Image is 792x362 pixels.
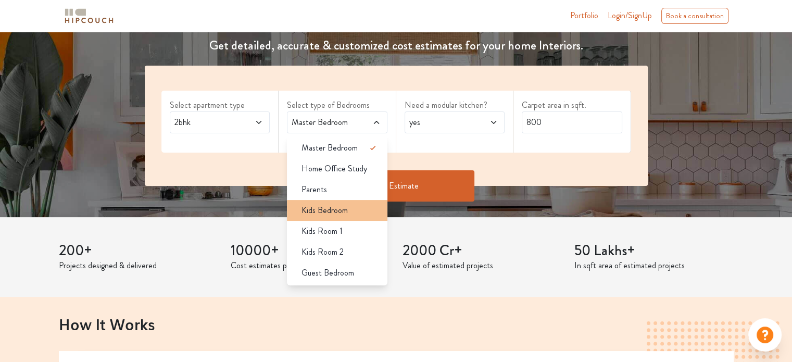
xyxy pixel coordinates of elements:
[608,9,652,21] span: Login/SignUp
[403,259,562,272] p: Value of estimated projects
[574,259,734,272] p: In sqft area of estimated projects
[301,142,358,154] span: Master Bedroom
[570,9,598,22] a: Portfolio
[231,242,390,260] h3: 10000+
[661,8,728,24] div: Book a consultation
[407,116,475,129] span: yes
[290,116,358,129] span: Master Bedroom
[301,225,343,238] span: Kids Room 1
[231,259,390,272] p: Cost estimates provided
[301,163,367,175] span: Home Office Study
[403,242,562,260] h3: 2000 Cr+
[287,99,387,111] label: Select type of Bedrooms
[301,183,327,196] span: Parents
[522,111,622,133] input: Enter area sqft
[59,315,734,333] h2: How It Works
[318,170,474,202] button: Get Estimate
[405,99,505,111] label: Need a modular kitchen?
[287,133,387,144] div: select 1 more room(s)
[170,99,270,111] label: Select apartment type
[139,38,654,53] h4: Get detailed, accurate & customized cost estimates for your home Interiors.
[301,204,348,217] span: Kids Bedroom
[574,242,734,260] h3: 50 Lakhs+
[63,4,115,28] span: logo-horizontal.svg
[301,246,344,258] span: Kids Room 2
[59,259,218,272] p: Projects designed & delivered
[63,7,115,25] img: logo-horizontal.svg
[59,242,218,260] h3: 200+
[301,267,354,279] span: Guest Bedroom
[522,99,622,111] label: Carpet area in sqft.
[172,116,241,129] span: 2bhk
